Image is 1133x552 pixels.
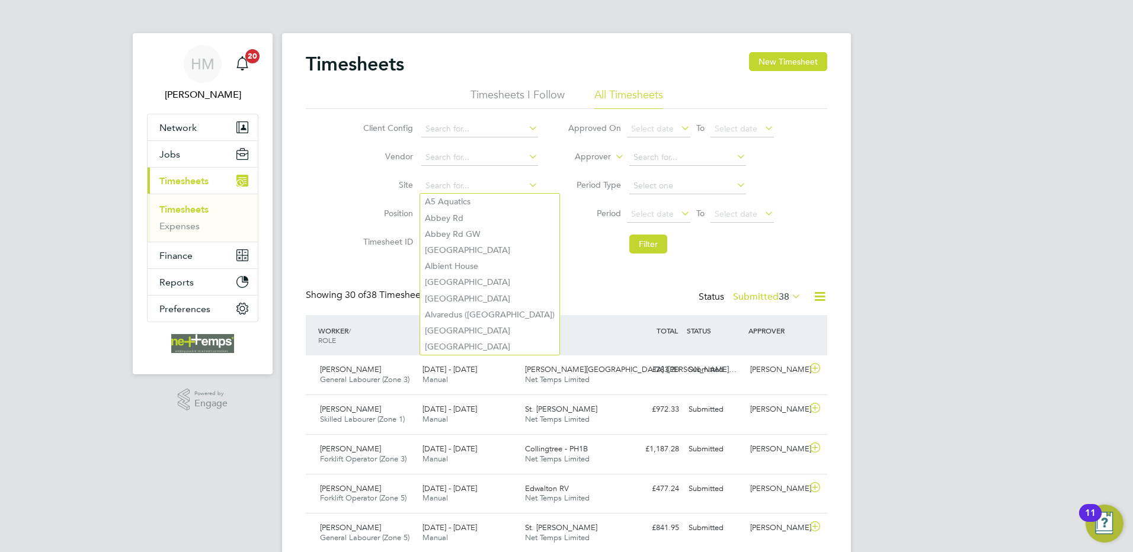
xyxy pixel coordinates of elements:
a: HM[PERSON_NAME] [147,45,258,102]
li: [GEOGRAPHIC_DATA] [420,291,559,307]
label: Period [568,208,621,219]
div: Showing [306,289,430,301]
input: Search for... [421,121,538,137]
span: Holly McCarroll [147,88,258,102]
button: New Timesheet [749,52,827,71]
a: Go to home page [147,334,258,353]
li: Timesheets I Follow [471,88,565,109]
span: Skilled Labourer (Zone 1) [320,414,405,424]
span: Select date [631,208,674,219]
span: [DATE] - [DATE] [423,364,477,374]
div: Status [699,289,804,306]
span: Edwalton RV [525,483,569,493]
div: APPROVER [745,320,807,341]
div: Submitted [684,400,745,419]
div: [PERSON_NAME] [745,360,807,380]
span: / [348,326,351,335]
button: Open Resource Center, 11 new notifications [1086,505,1124,543]
span: HM [191,56,215,72]
a: Expenses [159,220,200,232]
span: Forklift Operator (Zone 5) [320,493,407,503]
label: Period Type [568,179,621,190]
input: Search for... [629,149,746,166]
li: A5 Aquatics [420,194,559,210]
label: Timesheet ID [360,236,413,247]
span: To [693,206,708,221]
span: [PERSON_NAME][GEOGRAPHIC_DATA] ([PERSON_NAME]… [525,364,737,374]
div: 11 [1085,513,1096,528]
span: General Labourer (Zone 5) [320,532,409,543]
span: Manual [423,454,448,464]
a: Timesheets [159,204,209,215]
li: [GEOGRAPHIC_DATA] [420,274,559,290]
span: General Labourer (Zone 3) [320,374,409,384]
span: [PERSON_NAME] [320,404,381,414]
button: Preferences [148,296,258,322]
div: [PERSON_NAME] [745,518,807,538]
div: Submitted [684,479,745,499]
span: Reports [159,277,194,288]
div: [PERSON_NAME] [745,400,807,419]
span: 30 of [345,289,366,301]
li: Abbey Rd [420,210,559,226]
span: Network [159,122,197,133]
div: SITE [520,320,623,351]
span: [DATE] - [DATE] [423,404,477,414]
span: Select date [631,123,674,134]
input: Select one [629,178,746,194]
img: net-temps-logo-retina.png [171,334,234,353]
li: Abbey Rd GW [420,226,559,242]
h2: Timesheets [306,52,404,76]
a: Powered byEngage [178,389,228,411]
li: [GEOGRAPHIC_DATA] [420,323,559,339]
div: [PERSON_NAME] [745,479,807,499]
span: [PERSON_NAME] [320,483,381,493]
span: Select date [715,208,757,219]
span: Engage [194,399,228,409]
span: Finance [159,250,193,261]
a: 20 [231,45,254,83]
span: ROLE [318,335,336,345]
li: [GEOGRAPHIC_DATA] [420,339,559,355]
label: Site [360,179,413,190]
span: Manual [423,374,448,384]
button: Network [148,114,258,140]
label: Approver [558,151,611,163]
span: Preferences [159,303,210,314]
li: All Timesheets [594,88,663,109]
span: Manual [423,414,448,424]
span: Timesheets [159,175,209,187]
span: [DATE] - [DATE] [423,444,477,454]
li: Albient House [420,258,559,274]
li: [GEOGRAPHIC_DATA] [420,242,559,258]
button: Reports [148,269,258,295]
div: £283.20 [622,360,684,380]
label: Approved On [568,123,621,133]
span: St. [PERSON_NAME] [525,522,597,532]
span: [PERSON_NAME] [320,522,381,532]
div: £972.33 [622,400,684,419]
nav: Main navigation [133,33,273,374]
li: Alvaredus ([GEOGRAPHIC_DATA]) [420,307,559,323]
div: WORKER [315,320,418,351]
span: [PERSON_NAME] [320,444,381,454]
div: £841.95 [622,518,684,538]
span: Manual [423,493,448,503]
label: Submitted [733,291,801,303]
input: Search for... [421,149,538,166]
span: Net Temps Limited [525,414,590,424]
div: Timesheets [148,194,258,242]
input: Search for... [421,178,538,194]
span: To [693,120,708,136]
button: Filter [629,235,667,253]
div: Submitted [684,439,745,459]
span: Net Temps Limited [525,454,590,464]
div: Submitted [684,518,745,538]
div: £1,187.28 [622,439,684,459]
span: [PERSON_NAME] [320,364,381,374]
span: Collingtree - PH1B [525,444,588,454]
span: Net Temps Limited [525,532,590,543]
span: 20 [245,49,260,63]
span: Jobs [159,149,180,160]
div: STATUS [684,320,745,341]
